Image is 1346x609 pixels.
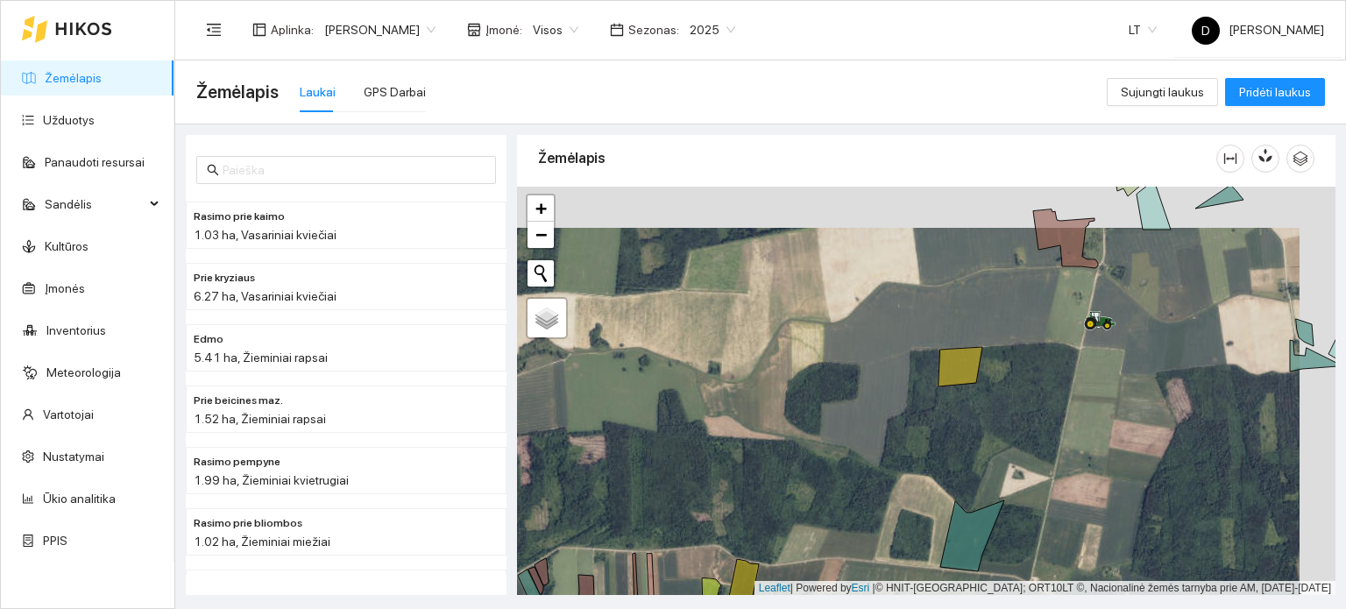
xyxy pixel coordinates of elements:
[528,195,554,222] a: Zoom in
[852,582,870,594] a: Esri
[1217,152,1243,166] span: column-width
[45,71,102,85] a: Žemėlapis
[873,582,875,594] span: |
[194,209,285,225] span: Rasimo prie kaimo
[46,365,121,379] a: Meteorologija
[610,23,624,37] span: calendar
[43,113,95,127] a: Užduotys
[46,323,106,337] a: Inventorius
[206,22,222,38] span: menu-fold
[194,270,255,287] span: Prie kryziaus
[194,535,330,549] span: 1.02 ha, Žieminiai miežiai
[1225,85,1325,99] a: Pridėti laukus
[467,23,481,37] span: shop
[194,289,336,303] span: 6.27 ha, Vasariniai kviečiai
[300,82,336,102] div: Laukai
[754,581,1335,596] div: | Powered by © HNIT-[GEOGRAPHIC_DATA]; ORT10LT ©, Nacionalinė žemės tarnyba prie AM, [DATE]-[DATE]
[45,281,85,295] a: Įmonės
[194,412,326,426] span: 1.52 ha, Žieminiai rapsai
[43,534,67,548] a: PPIS
[535,197,547,219] span: +
[194,454,280,471] span: Rasimo pempyne
[194,331,223,348] span: Edmo
[223,160,485,180] input: Paieška
[535,223,547,245] span: −
[1216,145,1244,173] button: column-width
[45,239,89,253] a: Kultūros
[324,17,436,43] span: Dovydas Baršauskas
[485,20,522,39] span: Įmonė :
[1192,23,1324,37] span: [PERSON_NAME]
[533,17,578,43] span: Visos
[628,20,679,39] span: Sezonas :
[207,164,219,176] span: search
[194,393,283,409] span: Prie beicines maz.
[45,187,145,222] span: Sandėlis
[1201,17,1210,45] span: D
[1129,17,1157,43] span: LT
[252,23,266,37] span: layout
[1121,82,1204,102] span: Sujungti laukus
[528,299,566,337] a: Layers
[194,351,328,365] span: 5.41 ha, Žieminiai rapsai
[271,20,314,39] span: Aplinka :
[194,228,336,242] span: 1.03 ha, Vasariniai kviečiai
[194,473,349,487] span: 1.99 ha, Žieminiai kvietrugiai
[194,515,302,532] span: Rasimo prie bliombos
[196,78,279,106] span: Žemėlapis
[1107,78,1218,106] button: Sujungti laukus
[528,222,554,248] a: Zoom out
[364,82,426,102] div: GPS Darbai
[45,155,145,169] a: Panaudoti resursai
[196,12,231,47] button: menu-fold
[759,582,790,594] a: Leaflet
[43,450,104,464] a: Nustatymai
[1225,78,1325,106] button: Pridėti laukus
[43,407,94,421] a: Vartotojai
[538,133,1216,183] div: Žemėlapis
[690,17,735,43] span: 2025
[1239,82,1311,102] span: Pridėti laukus
[43,492,116,506] a: Ūkio analitika
[1107,85,1218,99] a: Sujungti laukus
[528,260,554,287] button: Initiate a new search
